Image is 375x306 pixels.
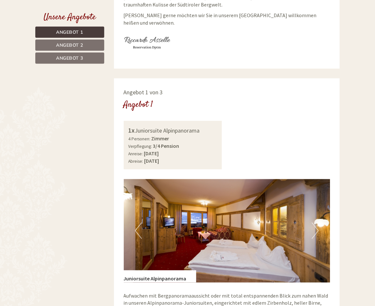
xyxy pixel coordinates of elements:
b: 1x [129,126,135,134]
div: Angebot 1 [124,99,153,111]
img: image [124,179,330,283]
img: user-152.jpg [124,30,171,56]
b: [DATE] [144,150,159,157]
small: Verpflegung: [129,144,152,149]
span: Angebot 3 [56,55,84,61]
span: Angebot 2 [56,42,84,48]
small: 4 Personen: [129,136,151,142]
div: [DATE] [92,5,115,16]
b: [DATE] [144,158,159,164]
div: Guten Tag, wie können wir Ihnen helfen? [104,18,202,37]
p: [PERSON_NAME] gerne möchten wir Sie in unserem [GEOGRAPHIC_DATA] willkommen heißen und verwöhnen. [124,12,330,27]
span: Angebot 1 von 3 [124,88,163,96]
b: 3/4 Pension [153,143,179,149]
button: Previous [135,223,142,239]
div: Sie [107,19,197,24]
b: Zimmer [152,135,169,142]
small: Anreise: [129,151,143,157]
button: Next [312,223,319,239]
div: Unsere Angebote [35,11,104,23]
button: Senden [168,171,207,182]
small: Abreise: [129,159,143,164]
small: 14:01 [107,31,197,36]
div: Juniorsuite Alpinpanorama [124,270,196,283]
span: Angebot 1 [56,29,84,35]
div: Juniorsuite Alpinpanorama [129,126,217,135]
